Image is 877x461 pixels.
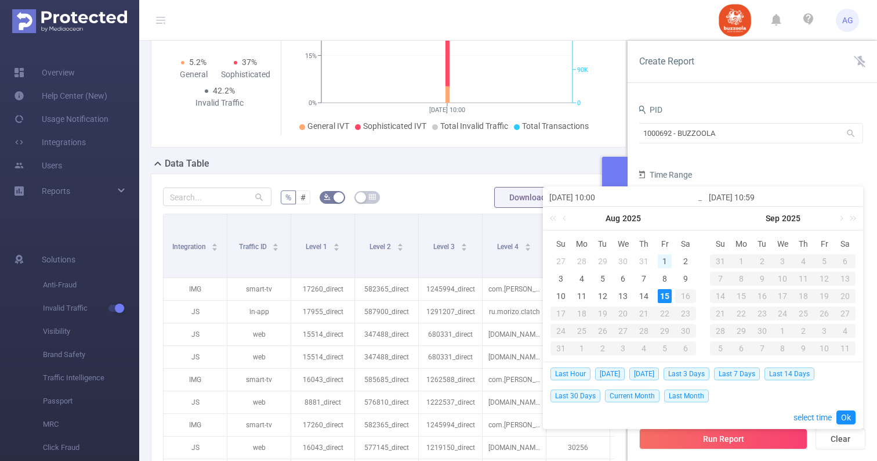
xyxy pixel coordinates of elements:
[752,322,773,340] td: September 30, 2025
[613,253,634,270] td: July 30, 2025
[613,270,634,287] td: August 6, 2025
[710,239,731,249] span: Su
[305,52,317,60] tspan: 15%
[461,246,467,250] i: icon: caret-down
[397,246,403,250] i: icon: caret-down
[752,307,773,320] div: 23
[369,193,376,200] i: icon: table
[793,340,814,357] td: October 9, 2025
[165,157,209,171] h2: Data Table
[550,307,571,320] div: 17
[639,428,807,449] button: Run Report
[793,406,832,428] a: select time
[654,239,675,249] span: Fr
[835,253,856,270] td: September 6, 2025
[752,305,773,322] td: September 23, 2025
[363,121,426,131] span: Sophisticated IVT
[752,239,773,249] span: Tu
[752,272,773,286] div: 9
[633,324,654,338] div: 28
[291,278,354,300] p: 17260_direct
[731,272,752,286] div: 8
[483,323,546,345] p: [DOMAIN_NAME]
[835,322,856,340] td: October 4, 2025
[461,242,467,245] i: icon: caret-up
[333,246,339,250] i: icon: caret-down
[571,253,592,270] td: July 28, 2025
[654,270,675,287] td: August 8, 2025
[843,207,858,230] a: Next year (Control + right)
[571,322,592,340] td: August 25, 2025
[814,307,835,320] div: 26
[550,235,571,253] th: Sun
[814,270,835,287] td: September 12, 2025
[835,207,846,230] a: Next month (PageDown)
[675,322,696,340] td: August 30, 2025
[793,287,814,305] td: September 18, 2025
[814,272,835,286] div: 12
[550,305,571,322] td: August 17, 2025
[814,305,835,322] td: September 26, 2025
[592,322,613,340] td: August 26, 2025
[710,324,731,338] div: 28
[842,9,853,32] span: AG
[571,307,592,320] div: 18
[654,305,675,322] td: August 22, 2025
[613,324,634,338] div: 27
[731,322,752,340] td: September 29, 2025
[675,341,696,355] div: 6
[189,57,206,67] span: 5.2%
[710,287,731,305] td: September 14, 2025
[604,207,621,230] a: Aug
[773,254,793,268] div: 3
[550,324,571,338] div: 24
[793,235,814,253] th: Thu
[793,322,814,340] td: October 2, 2025
[571,324,592,338] div: 25
[273,242,279,245] i: icon: caret-up
[613,340,634,357] td: September 3, 2025
[524,242,531,248] div: Sort
[550,239,571,249] span: Su
[773,322,793,340] td: October 1, 2025
[554,272,568,286] div: 3
[227,323,291,345] p: web
[793,324,814,338] div: 2
[164,301,227,323] p: JS
[43,273,139,297] span: Anti-Fraud
[571,340,592,357] td: September 1, 2025
[731,340,752,357] td: October 6, 2025
[835,254,856,268] div: 6
[637,170,692,179] span: Time Range
[43,390,139,413] span: Passport
[679,272,693,286] div: 9
[752,253,773,270] td: September 2, 2025
[793,307,814,320] div: 25
[710,253,731,270] td: August 31, 2025
[43,320,139,343] span: Visibility
[654,322,675,340] td: August 29, 2025
[835,341,856,355] div: 11
[773,239,793,249] span: We
[773,235,793,253] th: Wed
[548,207,563,230] a: Last year (Control + left)
[554,289,568,303] div: 10
[752,324,773,338] div: 30
[835,270,856,287] td: September 13, 2025
[333,242,339,245] i: icon: caret-up
[835,340,856,357] td: October 11, 2025
[675,287,696,305] td: August 16, 2025
[571,287,592,305] td: August 11, 2025
[816,428,865,449] button: Clear
[637,105,662,114] span: PID
[637,105,646,114] i: icon: user
[710,254,731,268] div: 31
[213,86,235,95] span: 42.2%
[549,190,697,204] input: Start date
[793,341,814,355] div: 9
[731,287,752,305] td: September 15, 2025
[212,242,218,245] i: icon: caret-up
[710,305,731,322] td: September 21, 2025
[333,242,340,248] div: Sort
[731,341,752,355] div: 6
